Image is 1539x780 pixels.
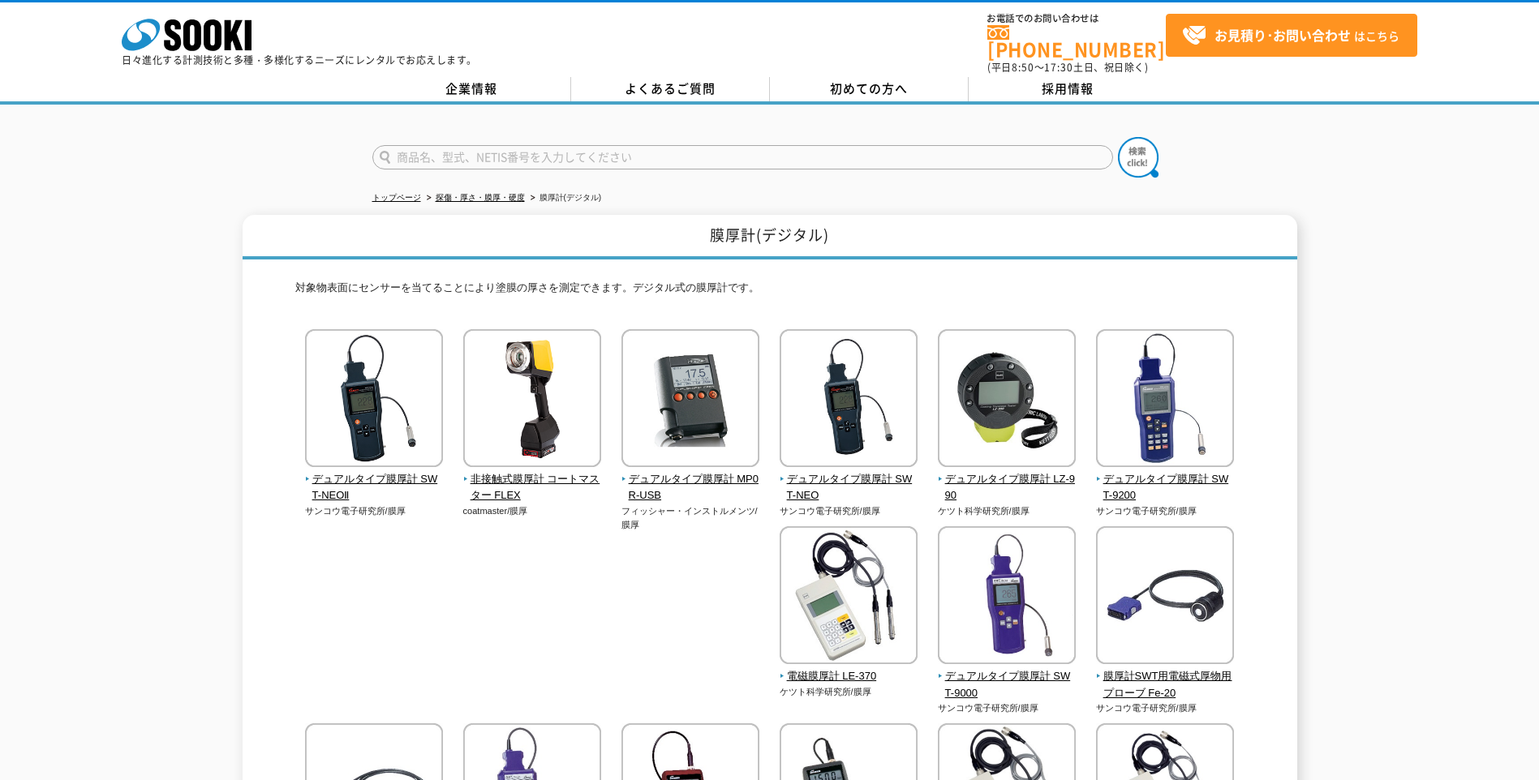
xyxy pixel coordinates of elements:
img: デュアルタイプ膜厚計 LZ-990 [938,329,1076,471]
span: 膜厚計SWT用電磁式厚物用プローブ Fe-20 [1096,668,1235,702]
span: デュアルタイプ膜厚計 SWT-NEO [780,471,918,505]
a: デュアルタイプ膜厚計 SWT-NEO [780,456,918,504]
span: はこちら [1182,24,1399,48]
a: 探傷・厚さ・膜厚・硬度 [436,193,525,202]
h1: 膜厚計(デジタル) [243,215,1297,259]
p: ケツト科学研究所/膜厚 [780,685,918,699]
a: デュアルタイプ膜厚計 SWT-9200 [1096,456,1235,504]
a: デュアルタイプ膜厚計 SWT-9000 [938,653,1077,701]
a: 採用情報 [969,77,1167,101]
span: デュアルタイプ膜厚計 SWT-NEOⅡ [305,471,444,505]
p: サンコウ電子研究所/膜厚 [938,701,1077,715]
a: お見積り･お問い合わせはこちら [1166,14,1417,57]
a: 初めての方へ [770,77,969,101]
span: デュアルタイプ膜厚計 LZ-990 [938,471,1077,505]
span: デュアルタイプ膜厚計 SWT-9000 [938,668,1077,702]
span: 初めての方へ [830,79,908,97]
p: サンコウ電子研究所/膜厚 [1096,701,1235,715]
p: 対象物表面にセンサーを当てることにより塗膜の厚さを測定できます。デジタル式の膜厚計です。 [295,280,1245,305]
p: coatmaster/膜厚 [463,504,602,518]
img: 電磁膜厚計 LE-370 [780,526,918,668]
img: btn_search.png [1118,137,1159,178]
a: 非接触式膜厚計 コートマスター FLEX [463,456,602,504]
span: 非接触式膜厚計 コートマスター FLEX [463,471,602,505]
img: デュアルタイプ膜厚計 SWT-9200 [1096,329,1234,471]
p: ケツト科学研究所/膜厚 [938,504,1077,518]
a: デュアルタイプ膜厚計 MP0R-USB [621,456,760,504]
img: デュアルタイプ膜厚計 SWT-9000 [938,526,1076,668]
a: トップページ [372,193,421,202]
input: 商品名、型式、NETIS番号を入力してください [372,145,1113,169]
a: 電磁膜厚計 LE-370 [780,653,918,685]
span: デュアルタイプ膜厚計 MP0R-USB [621,471,760,505]
li: 膜厚計(デジタル) [527,190,602,207]
strong: お見積り･お問い合わせ [1214,25,1351,45]
span: 電磁膜厚計 LE-370 [780,668,918,685]
img: デュアルタイプ膜厚計 MP0R-USB [621,329,759,471]
a: デュアルタイプ膜厚計 SWT-NEOⅡ [305,456,444,504]
span: お電話でのお問い合わせは [987,14,1166,24]
p: フィッシャー・インストルメンツ/膜厚 [621,504,760,531]
img: デュアルタイプ膜厚計 SWT-NEO [780,329,918,471]
img: 膜厚計SWT用電磁式厚物用プローブ Fe-20 [1096,526,1234,668]
a: デュアルタイプ膜厚計 LZ-990 [938,456,1077,504]
p: サンコウ電子研究所/膜厚 [780,504,918,518]
p: サンコウ電子研究所/膜厚 [305,504,444,518]
a: 企業情報 [372,77,571,101]
a: 膜厚計SWT用電磁式厚物用プローブ Fe-20 [1096,653,1235,701]
span: 17:30 [1044,60,1073,75]
span: (平日 ～ 土日、祝日除く) [987,60,1148,75]
a: よくあるご質問 [571,77,770,101]
a: [PHONE_NUMBER] [987,25,1166,58]
p: サンコウ電子研究所/膜厚 [1096,504,1235,518]
span: 8:50 [1012,60,1034,75]
img: 非接触式膜厚計 コートマスター FLEX [463,329,601,471]
p: 日々進化する計測技術と多種・多様化するニーズにレンタルでお応えします。 [122,55,477,65]
img: デュアルタイプ膜厚計 SWT-NEOⅡ [305,329,443,471]
span: デュアルタイプ膜厚計 SWT-9200 [1096,471,1235,505]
